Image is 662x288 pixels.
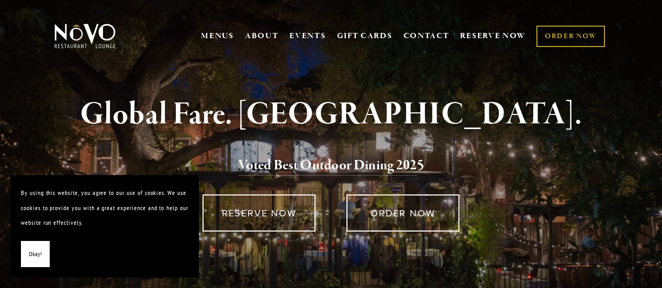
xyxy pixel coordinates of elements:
a: GIFT CARDS [337,26,392,46]
a: Voted Best Outdoor Dining 202 [238,156,417,176]
h2: 5 [69,155,593,177]
a: MENUS [201,31,234,41]
a: ORDER NOW [346,194,459,232]
p: By using this website, you agree to our use of cookies. We use cookies to provide you with a grea... [21,186,188,231]
a: CONTACT [403,26,450,46]
button: Okay! [21,241,50,268]
a: ABOUT [245,31,279,41]
span: Okay! [29,247,42,262]
a: RESERVE NOW [203,194,316,232]
strong: Global Fare. [GEOGRAPHIC_DATA]. [80,95,582,134]
section: Cookie banner [10,175,199,278]
a: RESERVE NOW [460,26,526,46]
a: EVENTS [289,31,326,41]
a: ORDER NOW [536,26,605,47]
img: Novo Restaurant &amp; Lounge [52,23,118,49]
